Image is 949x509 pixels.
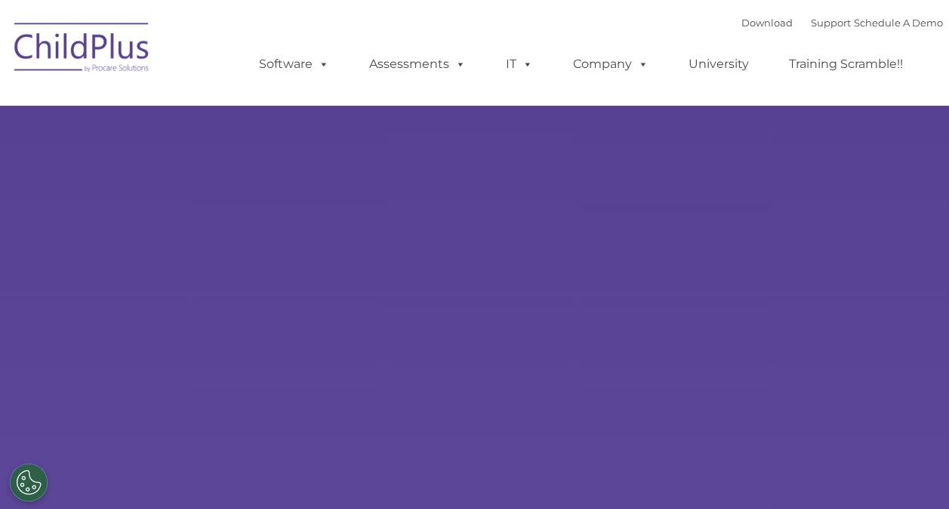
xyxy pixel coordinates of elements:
a: University [673,49,764,79]
a: Training Scramble!! [774,49,918,79]
button: Cookies Settings [10,464,48,501]
a: Download [741,17,793,29]
a: Support [811,17,851,29]
a: IT [491,49,548,79]
a: Company [558,49,664,79]
font: | [741,17,943,29]
img: ChildPlus by Procare Solutions [7,12,158,88]
a: Software [244,49,344,79]
a: Schedule A Demo [854,17,943,29]
a: Assessments [354,49,481,79]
